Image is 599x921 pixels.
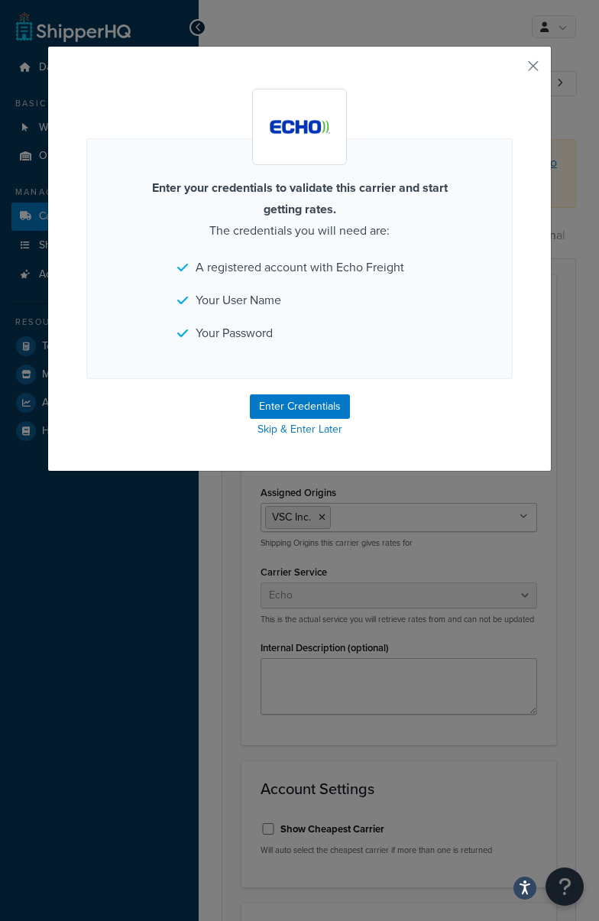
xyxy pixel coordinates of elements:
li: A registered account with Echo Freight [177,257,422,278]
strong: Enter your credentials to validate this carrier and start getting rates. [152,179,448,218]
button: Enter Credentials [250,394,350,419]
a: Skip & Enter Later [86,419,513,440]
img: Echo [256,92,344,162]
li: Your User Name [177,290,422,311]
li: Your Password [177,323,422,344]
p: The credentials you will need are: [131,177,468,242]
